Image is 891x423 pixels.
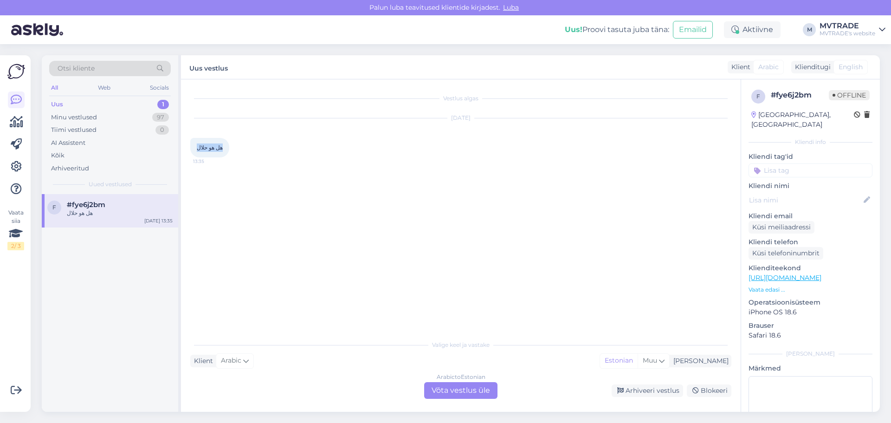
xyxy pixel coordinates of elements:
div: Vaata siia [7,208,24,250]
span: Otsi kliente [58,64,95,73]
p: Operatsioonisüsteem [749,298,872,307]
div: MVTRADE's website [820,30,875,37]
div: Web [96,82,112,94]
div: Vestlus algas [190,94,731,103]
div: Estonian [600,354,638,368]
div: Klient [728,62,750,72]
div: MVTRADE [820,22,875,30]
input: Lisa tag [749,163,872,177]
span: 13:35 [193,158,228,165]
div: Arhiveeri vestlus [612,384,683,397]
p: Kliendi email [749,211,872,221]
p: Klienditeekond [749,263,872,273]
div: [DATE] 13:35 [144,217,173,224]
b: Uus! [565,25,582,34]
button: Emailid [673,21,713,39]
p: iPhone OS 18.6 [749,307,872,317]
span: Luba [500,3,522,12]
div: 97 [152,113,169,122]
span: Muu [643,356,657,364]
span: هل هو حلال [197,144,223,151]
label: Uus vestlus [189,61,228,73]
div: Kõik [51,151,65,160]
a: [URL][DOMAIN_NAME] [749,273,821,282]
div: 1 [157,100,169,109]
div: Uus [51,100,63,109]
span: f [756,93,760,100]
div: Klienditugi [791,62,831,72]
p: Vaata edasi ... [749,286,872,294]
span: Arabic [758,62,779,72]
div: Blokeeri [687,384,731,397]
div: Tiimi vestlused [51,125,97,135]
div: # fye6j2bm [771,90,829,101]
div: Arhiveeritud [51,164,89,173]
div: M [803,23,816,36]
div: 0 [155,125,169,135]
span: #fye6j2bm [67,201,105,209]
div: [DATE] [190,114,731,122]
a: MVTRADEMVTRADE's website [820,22,885,37]
p: Kliendi nimi [749,181,872,191]
div: Aktiivne [724,21,781,38]
p: Kliendi telefon [749,237,872,247]
p: Kliendi tag'id [749,152,872,162]
p: Safari 18.6 [749,331,872,340]
span: Offline [829,90,870,100]
span: Uued vestlused [89,180,132,189]
div: Küsi telefoninumbrit [749,247,823,260]
img: Askly Logo [7,63,25,80]
div: [GEOGRAPHIC_DATA], [GEOGRAPHIC_DATA] [751,110,854,130]
div: [PERSON_NAME] [749,350,872,358]
div: Klient [190,356,213,366]
div: All [49,82,60,94]
div: AI Assistent [51,138,85,148]
div: Valige keel ja vastake [190,341,731,349]
div: Võta vestlus üle [424,382,497,399]
div: Proovi tasuta juba täna: [565,24,669,35]
span: English [839,62,863,72]
div: Küsi meiliaadressi [749,221,814,234]
span: f [52,204,56,211]
div: Arabic to Estonian [437,373,485,381]
input: Lisa nimi [749,195,862,205]
div: 2 / 3 [7,242,24,250]
div: [PERSON_NAME] [670,356,729,366]
div: Minu vestlused [51,113,97,122]
div: Kliendi info [749,138,872,146]
div: Socials [148,82,171,94]
span: Arabic [221,356,241,366]
div: هل هو حلال [67,209,173,217]
p: Brauser [749,321,872,331]
p: Märkmed [749,364,872,373]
